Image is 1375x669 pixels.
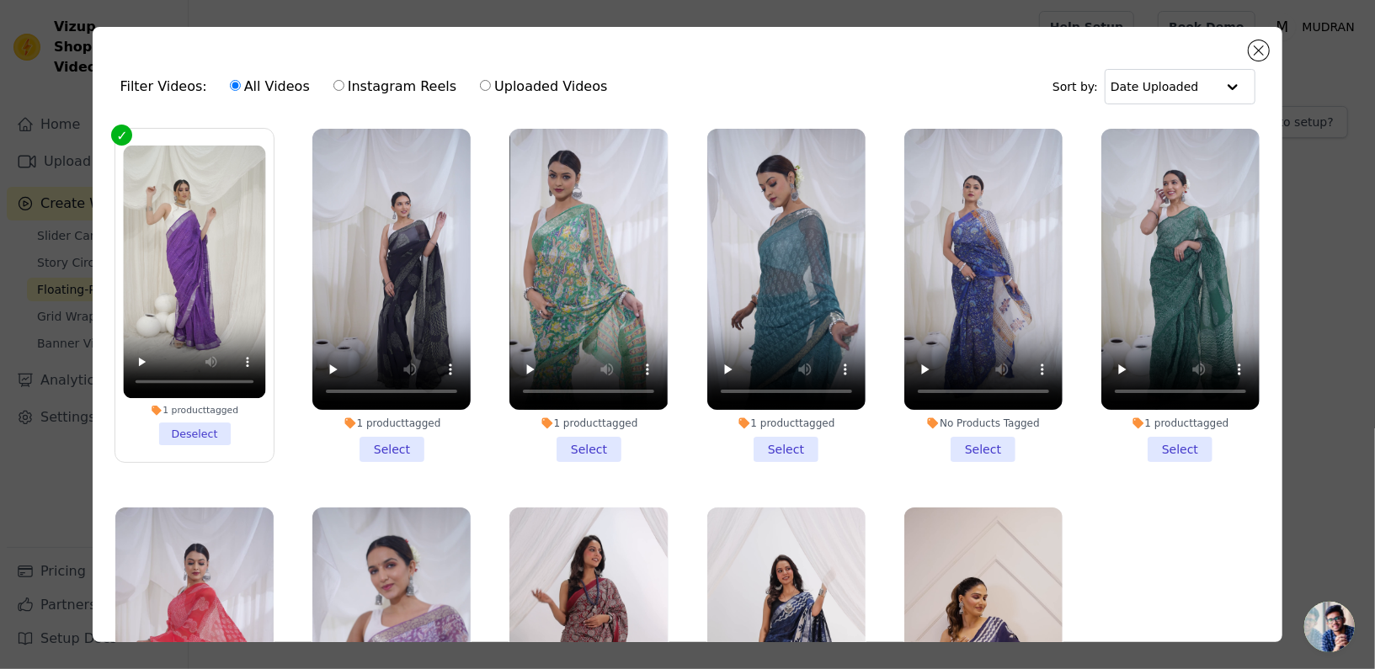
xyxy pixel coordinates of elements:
div: No Products Tagged [904,417,1063,430]
label: All Videos [229,76,311,98]
div: 1 product tagged [707,417,866,430]
div: 1 product tagged [124,405,266,417]
label: Instagram Reels [333,76,457,98]
button: Close modal [1249,40,1269,61]
div: Filter Videos: [120,67,616,106]
label: Uploaded Videos [479,76,608,98]
div: 1 product tagged [312,417,471,430]
div: Sort by: [1053,69,1255,104]
div: 1 product tagged [1101,417,1260,430]
div: Open chat [1304,602,1355,652]
div: 1 product tagged [509,417,668,430]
